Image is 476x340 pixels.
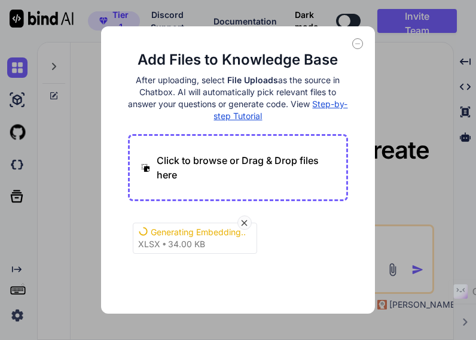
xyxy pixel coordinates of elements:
[128,50,349,69] h2: Add Files to Knowledge Base
[128,74,349,122] h4: After uploading, select as the source in Chatbox. AI will automatically pick relevant files to an...
[157,153,337,182] p: Click to browse or Drag & Drop files here
[151,226,246,238] div: Generating Embedding...
[138,238,160,250] span: xlsx
[168,238,205,250] span: 34.00 KB
[227,75,278,85] span: File Uploads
